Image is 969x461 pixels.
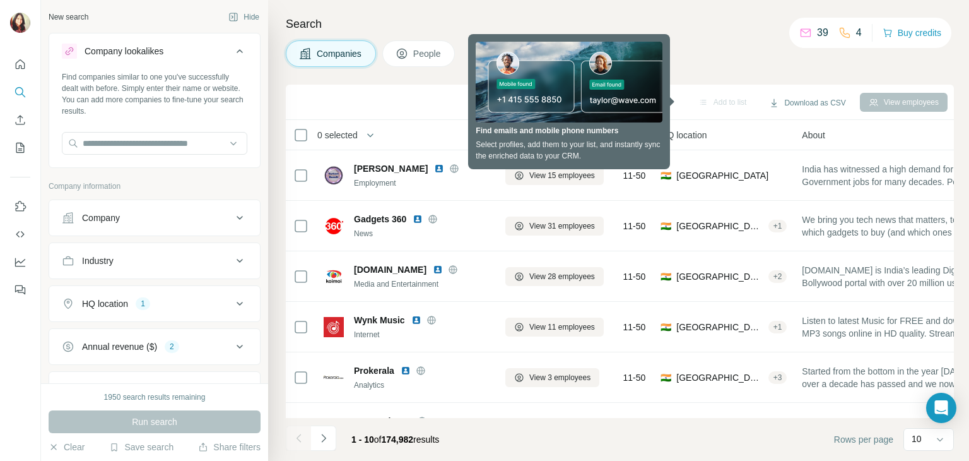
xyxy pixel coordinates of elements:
[529,271,595,282] span: View 28 employees
[354,177,490,189] div: Employment
[883,24,941,42] button: Buy credits
[10,278,30,301] button: Feedback
[374,434,382,445] span: of
[354,329,490,340] div: Internet
[220,8,268,27] button: Hide
[10,81,30,104] button: Search
[661,220,671,232] span: 🇮🇳
[354,380,490,391] div: Analytics
[661,169,671,182] span: 🇮🇳
[85,45,163,57] div: Company lookalikes
[198,441,261,453] button: Share filters
[529,220,595,232] span: View 31 employees
[354,364,394,377] span: Prokerala
[676,220,763,232] span: [GEOGRAPHIC_DATA], [GEOGRAPHIC_DATA]
[10,13,30,33] img: Avatar
[661,270,671,283] span: 🇮🇳
[49,11,88,23] div: New search
[324,317,344,337] img: Logo of Wynk Music
[324,376,344,379] img: Logo of Prokerala
[926,393,956,423] div: Open Intercom Messenger
[317,129,358,141] span: 0 selected
[351,434,439,445] span: results
[351,434,374,445] span: 1 - 10
[623,220,646,232] span: 11-50
[354,278,490,290] div: Media and Entertainment
[317,47,363,60] span: Companies
[623,169,646,182] span: 11-50
[136,298,150,309] div: 1
[354,314,405,326] span: Wynk Music
[49,203,260,233] button: Company
[768,372,787,383] div: + 3
[165,341,179,352] div: 2
[760,93,854,112] button: Download as CSV
[82,297,128,310] div: HQ location
[382,434,414,445] span: 174,982
[529,372,590,383] span: View 3 employees
[10,251,30,273] button: Dashboard
[413,47,442,60] span: People
[411,315,421,325] img: LinkedIn logo
[354,415,411,428] span: Zee Business
[434,164,444,174] img: LinkedIn logo
[49,374,260,405] button: Employees (size)2
[10,53,30,76] button: Quick start
[324,266,344,287] img: Logo of koimoi.com
[49,36,260,71] button: Company lookalikes
[505,166,604,185] button: View 15 employees
[802,129,825,141] span: About
[354,213,406,225] span: Gadgets 360
[661,371,671,384] span: 🇮🇳
[676,169,768,182] span: [GEOGRAPHIC_DATA]
[49,441,85,453] button: Clear
[10,136,30,159] button: My lists
[661,129,707,141] span: HQ location
[311,426,336,451] button: Navigate to next page
[401,366,411,376] img: LinkedIn logo
[433,265,443,275] img: LinkedIn logo
[49,246,260,276] button: Industry
[676,321,763,333] span: [GEOGRAPHIC_DATA]
[324,216,344,236] img: Logo of Gadgets 360
[413,214,423,224] img: LinkedIn logo
[676,270,763,283] span: [GEOGRAPHIC_DATA], [GEOGRAPHIC_DATA]
[623,321,646,333] span: 11-50
[49,332,260,362] button: Annual revenue ($)2
[82,254,114,267] div: Industry
[82,212,120,224] div: Company
[104,392,206,403] div: 1950 search results remaining
[623,270,646,283] span: 11-50
[324,165,344,186] img: Logo of Mukul Gupta
[768,321,787,333] div: + 1
[817,25,828,40] p: 39
[49,289,260,319] button: HQ location1
[505,129,549,141] span: Employees
[768,271,787,282] div: + 2
[856,25,862,40] p: 4
[286,15,954,33] h4: Search
[354,162,428,175] span: [PERSON_NAME]
[623,129,640,141] span: Size
[49,181,261,192] p: Company information
[505,217,604,236] button: View 31 employees
[109,441,173,453] button: Save search
[505,368,599,387] button: View 3 employees
[10,223,30,246] button: Use Surfe API
[10,195,30,218] button: Use Surfe on LinkedIn
[529,321,595,333] span: View 11 employees
[676,371,763,384] span: [GEOGRAPHIC_DATA], [GEOGRAPHIC_DATA]
[505,267,604,286] button: View 28 employees
[354,263,426,276] span: [DOMAIN_NAME]
[623,371,646,384] span: 11-50
[529,170,595,181] span: View 15 employees
[505,318,604,337] button: View 11 employees
[912,433,922,445] p: 10
[768,220,787,232] div: + 1
[10,109,30,131] button: Enrich CSV
[354,228,490,239] div: News
[834,433,893,446] span: Rows per page
[661,321,671,333] span: 🇮🇳
[82,340,157,353] div: Annual revenue ($)
[324,418,344,438] img: Logo of Zee Business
